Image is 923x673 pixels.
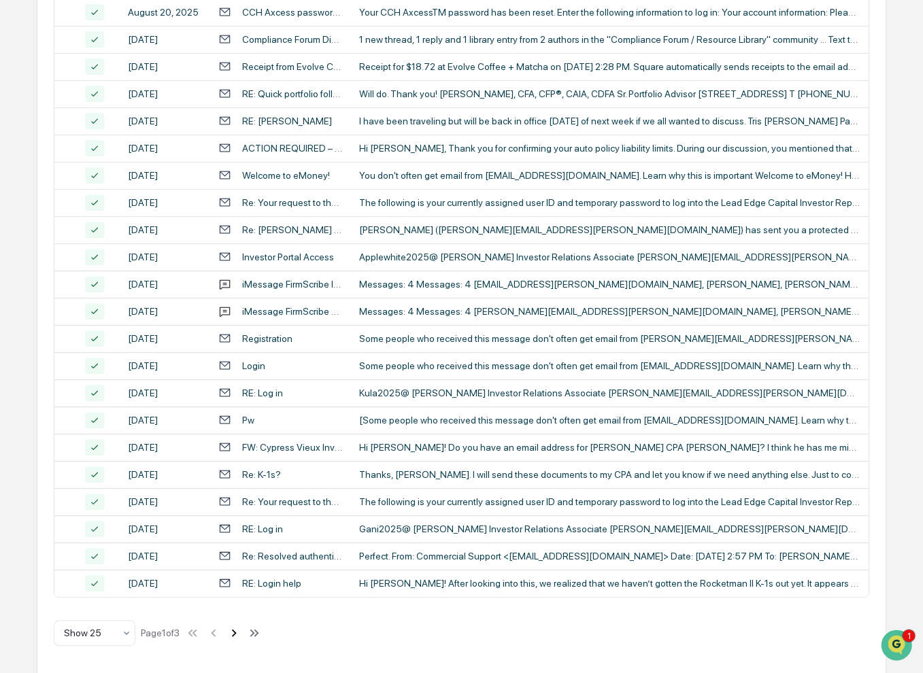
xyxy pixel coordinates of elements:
div: [DATE] [128,279,202,290]
div: iMessage FirmScribe lanair.bakeraddicusadvisors.coms Conversation with [PERSON_NAME] and [PERSON_... [242,279,343,290]
img: Jack Rasmussen [14,208,35,230]
div: Messages: 4 Messages: 4 [EMAIL_ADDRESS][PERSON_NAME][DOMAIN_NAME], [PERSON_NAME], [PERSON_NAME] [... [359,279,860,290]
div: RE: Log in [242,387,283,398]
div: Hi [PERSON_NAME], Thank you for confirming your auto policy liability limits. During our discussi... [359,143,860,154]
div: Perfect. From: Commercial Support <[EMAIL_ADDRESS][DOMAIN_NAME]> Date: [DATE] 2:57 PM To: [PERSON... [359,551,860,562]
div: Re: Your request to the Lead Edge Capital Investor Reporting System [242,496,343,507]
div: You don't often get email from [EMAIL_ADDRESS][DOMAIN_NAME]. Learn why this is important Welcome ... [359,170,860,181]
div: Re: [PERSON_NAME] Med ID 888-43-4780 [242,224,343,235]
span: [DATE] [120,221,148,232]
div: Messages: 4 Messages: 4 [PERSON_NAME][EMAIL_ADDRESS][PERSON_NAME][DOMAIN_NAME], [PERSON_NAME] [DA... [359,306,860,317]
div: Your CCH AxcessTM password has been reset. Enter the following information to log in: Your accoun... [359,7,860,18]
div: August 20, 2025 [128,7,202,18]
div: Kula2025@ [PERSON_NAME] Investor Relations Associate [PERSON_NAME][EMAIL_ADDRESS][PERSON_NAME][DO... [359,387,860,398]
img: 1746055101610-c473b297-6a78-478c-a979-82029cc54cd1 [27,185,38,196]
div: Thanks, [PERSON_NAME]. I will send these documents to my CPA and let you know if we need anything... [359,469,860,480]
iframe: Open customer support [879,628,916,665]
div: Past conversations [14,150,91,161]
div: [DATE] [128,387,202,398]
div: RE: Log in [242,523,283,534]
button: See all [211,148,248,164]
div: [DATE] [128,252,202,262]
div: We're available if you need us! [61,117,187,128]
div: Applewhite2025@ [PERSON_NAME] Investor Relations Associate [PERSON_NAME][EMAIL_ADDRESS][PERSON_NA... [359,252,860,262]
div: Receipt from Evolve Coffee + Matcha [242,61,343,72]
div: Gani2025@ [PERSON_NAME] Investor Relations Associate [PERSON_NAME][EMAIL_ADDRESS][PERSON_NAME][DO... [359,523,860,534]
a: 🗄️Attestations [93,272,174,296]
button: Start new chat [231,107,248,124]
div: [DATE] [128,170,202,181]
span: Pylon [135,336,165,347]
div: [DATE] [128,306,202,317]
span: Preclearance [27,277,88,291]
div: CCH Axcess password successfully reset! [242,7,343,18]
div: Some people who received this message don't often get email from [PERSON_NAME][EMAIL_ADDRESS][PER... [359,333,860,344]
div: [DATE] [128,88,202,99]
div: 🖐️ [14,279,24,290]
div: RE: Quick portfolio follow on questions [242,88,343,99]
a: 🔎Data Lookup [8,298,91,322]
div: [DATE] [128,197,202,208]
div: [DATE] [128,34,202,45]
div: Investor Portal Access [242,252,334,262]
div: The following is your currently assigned user ID and temporary password to log into the Lead Edge... [359,496,860,507]
div: The following is your currently assigned user ID and temporary password to log into the Lead Edge... [359,197,860,208]
div: Start new chat [61,103,223,117]
div: iMessage FirmScribe matt.adamsweareaddicus.coms Conversation with [PERSON_NAME] 4 Messages [242,306,343,317]
div: Re: Resolved authentication issues for Abby; awaiting [PERSON_NAME]'s email response. - Ticket Up... [242,551,343,562]
span: [PERSON_NAME] [42,184,110,195]
div: Re: K-1s? [242,469,281,480]
div: [DATE] [128,469,202,480]
div: RE: [PERSON_NAME] [242,116,332,126]
div: Hi [PERSON_NAME]! After looking into this, we realized that we haven’t gotten the Rocketman II K-... [359,578,860,589]
div: Receipt for $18.72 at Evolve Coffee + Matcha on [DATE] 2:28 PM. Square automatically sends receip... [359,61,860,72]
div: [DATE] [128,143,202,154]
img: Jack Rasmussen [14,171,35,193]
a: Powered byPylon [96,336,165,347]
span: [DATE] [120,184,148,195]
div: Will do. Thank you! [PERSON_NAME], CFA, CFP®, CAIA, CDFA Sr. Portfolio Advisor [STREET_ADDRESS] T... [359,88,860,99]
div: [DATE] [128,224,202,235]
div: I have been traveling but will be back in office [DATE] of next week if we all wanted to discuss.... [359,116,860,126]
div: ACTION REQUIRED – 2025 Lion Street Group Personal Excess Liability - Additional information required [242,143,343,154]
div: Registration [242,333,292,344]
div: Pw [242,415,254,426]
div: [DATE] [128,333,202,344]
img: 8933085812038_c878075ebb4cc5468115_72.jpg [29,103,53,128]
img: 1746055101610-c473b297-6a78-478c-a979-82029cc54cd1 [14,103,38,128]
div: 1 new thread, 1 reply and 1 library entry from 2 authors in the "Compliance Forum / Resource Libr... [359,34,860,45]
div: [DATE] [128,61,202,72]
span: [PERSON_NAME] [42,221,110,232]
div: [Some people who received this message don't often get email from [EMAIL_ADDRESS][DOMAIN_NAME]. L... [359,415,860,426]
span: Data Lookup [27,303,86,317]
div: [DATE] [128,116,202,126]
div: RE: Login help [242,578,301,589]
div: Some people who received this message don't often get email from [EMAIL_ADDRESS][DOMAIN_NAME]. Le... [359,360,860,371]
div: 🔎 [14,305,24,315]
div: Compliance Forum Digest for [DATE] [242,34,343,45]
p: How can we help? [14,28,248,50]
div: Re: Your request to the Lead Edge Capital Investor Reporting System [242,197,343,208]
div: Welcome to eMoney! [242,170,330,181]
div: [DATE] [128,523,202,534]
div: [DATE] [128,415,202,426]
div: [DATE] [128,442,202,453]
span: Attestations [112,277,169,291]
div: [DATE] [128,551,202,562]
div: [DATE] [128,578,202,589]
a: 🖐️Preclearance [8,272,93,296]
div: [DATE] [128,360,202,371]
div: 🗄️ [99,279,110,290]
div: [DATE] [128,496,202,507]
div: Hi [PERSON_NAME]! Do you have an email address for [PERSON_NAME] CPA [PERSON_NAME]? I think he ha... [359,442,860,453]
span: • [113,221,118,232]
span: • [113,184,118,195]
div: Page 1 of 3 [141,627,180,638]
img: 1746055101610-c473b297-6a78-478c-a979-82029cc54cd1 [27,222,38,232]
div: FW: Cypress Vieux Investors, LLC K-1s are now available! [242,442,343,453]
div: [PERSON_NAME] ([PERSON_NAME][EMAIL_ADDRESS][PERSON_NAME][DOMAIN_NAME]) has sent you a protected m... [359,224,860,235]
div: Login [242,360,265,371]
